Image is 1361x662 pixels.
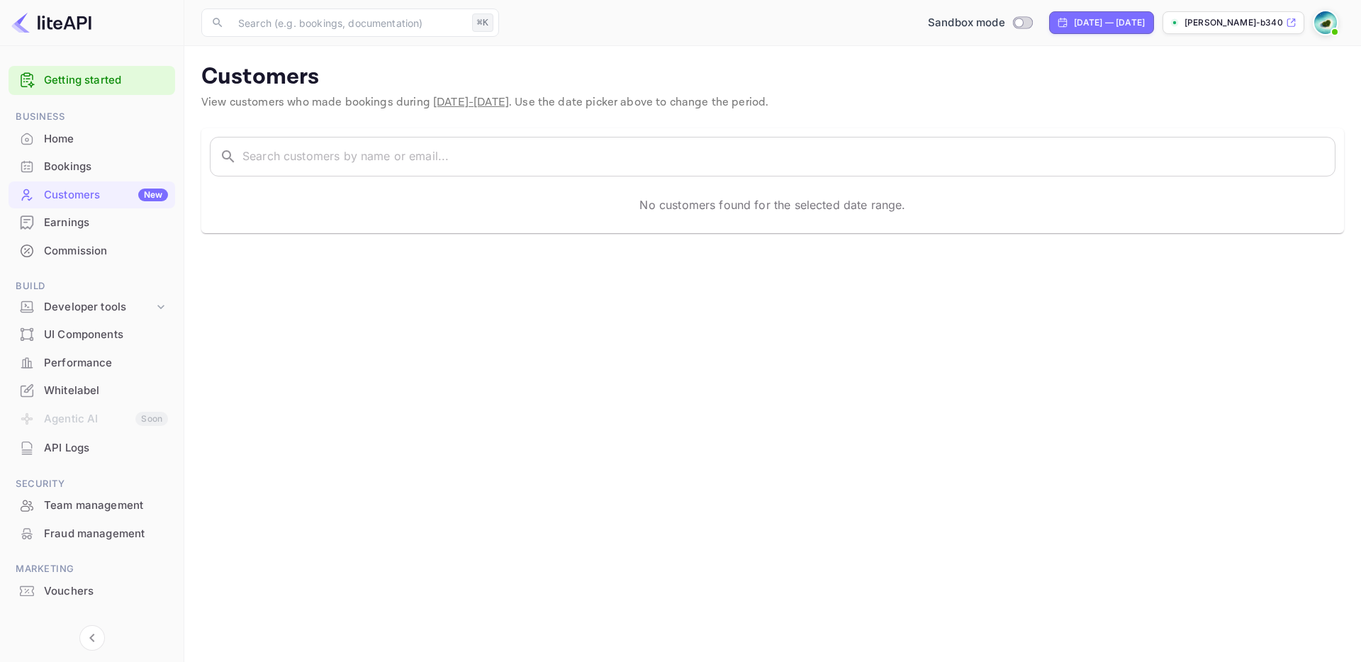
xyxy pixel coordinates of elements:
[230,9,466,37] input: Search (e.g. bookings, documentation)
[9,181,175,208] a: CustomersNew
[9,434,175,461] a: API Logs
[1314,11,1337,34] img: Muawwaz Yoosuf
[922,15,1038,31] div: Switch to Production mode
[201,95,768,110] span: View customers who made bookings during . Use the date picker above to change the period.
[44,440,168,456] div: API Logs
[9,279,175,294] span: Build
[9,125,175,152] a: Home
[44,355,168,371] div: Performance
[44,526,168,542] div: Fraud management
[9,434,175,462] div: API Logs
[9,153,175,179] a: Bookings
[9,561,175,577] span: Marketing
[9,377,175,403] a: Whitelabel
[9,209,175,235] a: Earnings
[44,498,168,514] div: Team management
[9,321,175,347] a: UI Components
[9,66,175,95] div: Getting started
[44,583,168,600] div: Vouchers
[1184,16,1283,29] p: [PERSON_NAME]-b340h.n...
[44,72,168,89] a: Getting started
[9,578,175,605] div: Vouchers
[9,153,175,181] div: Bookings
[9,476,175,492] span: Security
[9,209,175,237] div: Earnings
[9,377,175,405] div: Whitelabel
[242,137,1335,176] input: Search customers by name or email...
[44,215,168,231] div: Earnings
[1049,11,1154,34] div: Click to change the date range period
[1074,16,1145,29] div: [DATE] — [DATE]
[9,349,175,376] a: Performance
[9,520,175,548] div: Fraud management
[44,383,168,399] div: Whitelabel
[433,95,509,110] span: [DATE] - [DATE]
[44,299,154,315] div: Developer tools
[9,237,175,265] div: Commission
[9,237,175,264] a: Commission
[9,520,175,546] a: Fraud management
[472,13,493,32] div: ⌘K
[9,492,175,520] div: Team management
[44,243,168,259] div: Commission
[639,196,905,213] p: No customers found for the selected date range.
[9,349,175,377] div: Performance
[44,131,168,147] div: Home
[9,295,175,320] div: Developer tools
[201,63,1344,91] p: Customers
[79,625,105,651] button: Collapse navigation
[9,181,175,209] div: CustomersNew
[9,321,175,349] div: UI Components
[44,187,168,203] div: Customers
[44,327,168,343] div: UI Components
[44,159,168,175] div: Bookings
[9,109,175,125] span: Business
[9,125,175,153] div: Home
[9,578,175,604] a: Vouchers
[928,15,1005,31] span: Sandbox mode
[138,189,168,201] div: New
[11,11,91,34] img: LiteAPI logo
[9,492,175,518] a: Team management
